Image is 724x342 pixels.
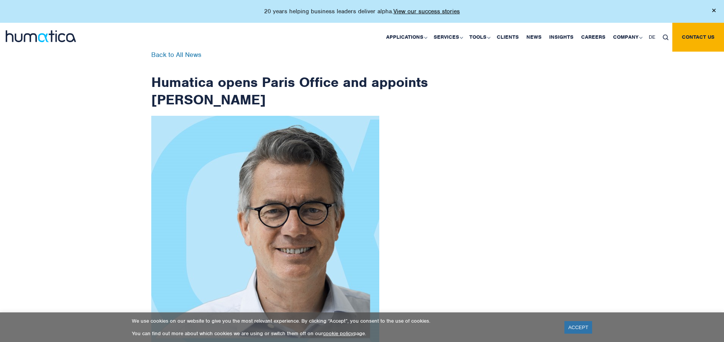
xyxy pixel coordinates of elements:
p: We use cookies on our website to give you the most relevant experience. By clicking “Accept”, you... [132,318,555,324]
span: DE [649,34,655,40]
img: search_icon [663,35,669,40]
a: Applications [382,23,430,52]
a: ACCEPT [564,321,592,334]
a: Insights [545,23,577,52]
img: logo [6,30,76,42]
a: Back to All News [151,50,201,59]
a: News [523,23,545,52]
p: 20 years helping business leaders deliver alpha. [264,8,460,15]
a: Careers [577,23,609,52]
a: Company [609,23,645,52]
a: cookie policy [323,330,353,337]
a: View our success stories [393,8,460,15]
a: DE [645,23,659,52]
h1: Humatica opens Paris Office and appoints [PERSON_NAME] [151,52,429,108]
p: You can find out more about which cookies we are using or switch them off on our page. [132,330,555,337]
a: Services [430,23,466,52]
a: Clients [493,23,523,52]
a: Contact us [672,23,724,52]
a: Tools [466,23,493,52]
